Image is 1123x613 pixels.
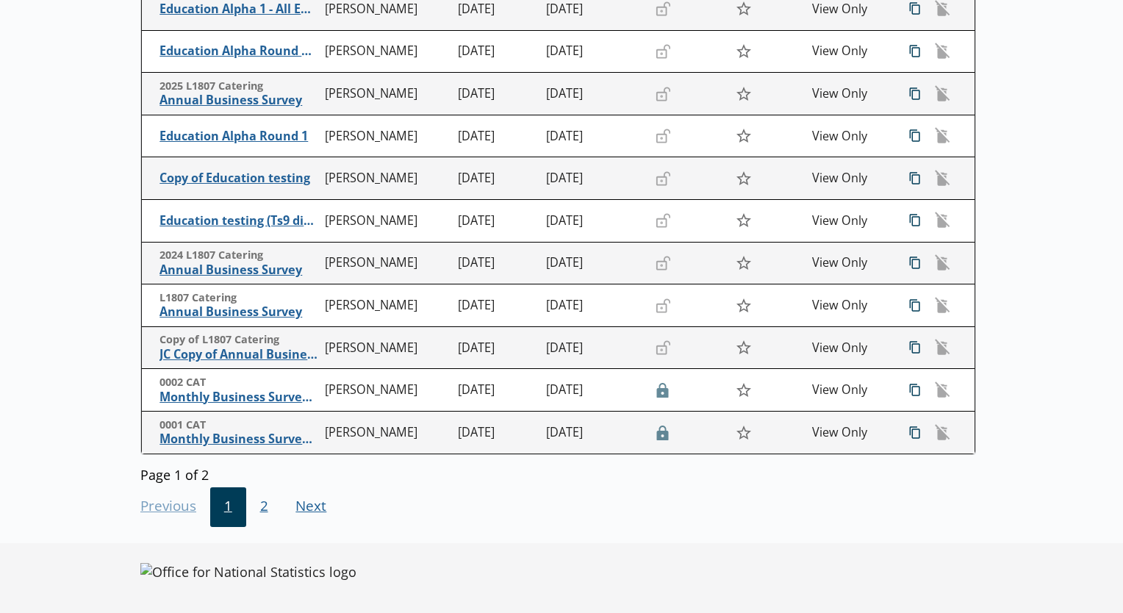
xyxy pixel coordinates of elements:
button: Star [728,207,759,234]
td: View Only [806,200,895,243]
td: [DATE] [452,73,541,115]
td: [DATE] [540,73,638,115]
td: [DATE] [452,369,541,412]
span: Education Alpha 1 - All EWNI quals [159,1,318,17]
span: 2024 L1807 Catering [159,248,318,262]
td: [DATE] [452,326,541,369]
td: View Only [806,157,895,200]
button: Star [728,376,759,404]
button: Star [728,334,759,362]
span: Copy of L1807 Catering [159,333,318,347]
td: View Only [806,242,895,284]
td: View Only [806,115,895,157]
td: [DATE] [540,242,638,284]
td: [DATE] [540,369,638,412]
button: Star [728,79,759,107]
span: L1807 Catering [159,291,318,305]
span: Education Alpha Round 1 [159,129,318,144]
button: 2 [246,487,282,527]
td: [DATE] [540,326,638,369]
button: Star [728,291,759,319]
td: View Only [806,284,895,327]
div: Page 1 of 2 [140,462,976,483]
button: Star [728,249,759,277]
span: 0001 CAT [159,418,318,432]
span: 0002 CAT [159,376,318,390]
button: Star [728,418,759,446]
td: [PERSON_NAME] [319,115,452,157]
td: [DATE] [540,200,638,243]
td: [DATE] [452,242,541,284]
span: Annual Business Survey [159,304,318,320]
td: View Only [806,326,895,369]
td: View Only [806,73,895,115]
button: Next [281,487,340,527]
td: [PERSON_NAME] [319,284,452,327]
span: Copy of Education testing [159,171,318,186]
td: [DATE] [540,30,638,73]
td: [PERSON_NAME] [319,412,452,454]
span: Monthly Business Survey - Construction and Allied Trades [159,431,318,447]
td: [PERSON_NAME] [319,157,452,200]
td: [DATE] [540,412,638,454]
td: [DATE] [452,284,541,327]
td: [PERSON_NAME] [319,73,452,115]
td: [PERSON_NAME] [319,369,452,412]
td: [PERSON_NAME] [319,30,452,73]
img: Office for National Statistics logo [140,563,356,581]
td: [DATE] [540,115,638,157]
span: Annual Business Survey [159,262,318,278]
td: [DATE] [540,157,638,200]
td: View Only [806,412,895,454]
span: Education Alpha Round 1 (Copy) [159,43,318,59]
td: [DATE] [452,200,541,243]
span: JC Copy of Annual Business Survey [159,347,318,362]
td: View Only [806,369,895,412]
span: 2025 L1807 Catering [159,79,318,93]
span: Education testing (Ts9 discovery) [159,213,318,229]
td: [PERSON_NAME] [319,242,452,284]
span: Monthly Business Survey - Construction and Allied Trades [159,390,318,405]
button: Star [728,165,759,193]
button: Star [728,37,759,65]
button: 1 [210,487,246,527]
td: [DATE] [452,30,541,73]
td: View Only [806,30,895,73]
td: [DATE] [452,412,541,454]
td: [DATE] [540,284,638,327]
td: [DATE] [452,115,541,157]
span: Annual Business Survey [159,93,318,108]
td: [PERSON_NAME] [319,326,452,369]
td: [DATE] [452,157,541,200]
td: [PERSON_NAME] [319,200,452,243]
button: Star [728,122,759,150]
